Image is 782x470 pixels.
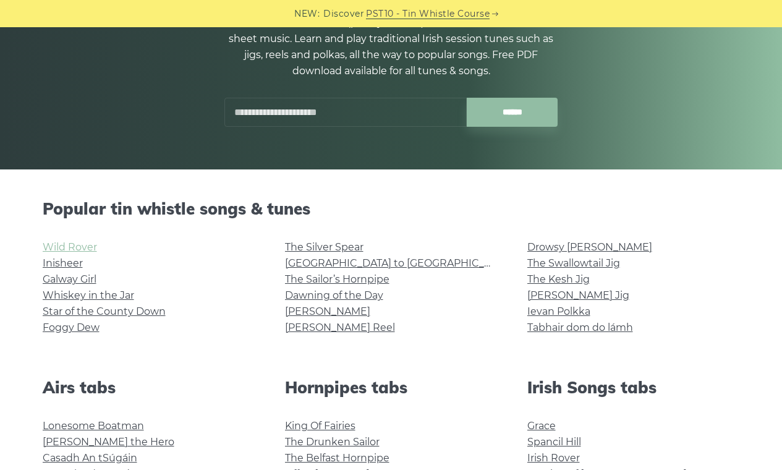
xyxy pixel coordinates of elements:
[285,436,380,448] a: The Drunken Sailor
[285,241,363,253] a: The Silver Spear
[43,273,96,285] a: Galway Girl
[527,378,740,397] h2: Irish Songs tabs
[285,322,395,333] a: [PERSON_NAME] Reel
[285,273,389,285] a: The Sailor’s Hornpipe
[527,452,580,464] a: Irish Rover
[43,199,740,218] h2: Popular tin whistle songs & tunes
[285,452,389,464] a: The Belfast Hornpipe
[43,289,134,301] a: Whiskey in the Jar
[43,378,255,397] h2: Airs tabs
[224,15,558,79] p: 1000+ Irish tin whistle (penny whistle) tabs and notes with the sheet music. Learn and play tradi...
[323,7,364,21] span: Discover
[527,322,633,333] a: Tabhair dom do lámh
[43,257,83,269] a: Inisheer
[43,452,137,464] a: Casadh An tSúgáin
[366,7,490,21] a: PST10 - Tin Whistle Course
[527,305,590,317] a: Ievan Polkka
[527,241,652,253] a: Drowsy [PERSON_NAME]
[285,289,383,301] a: Dawning of the Day
[43,322,100,333] a: Foggy Dew
[285,420,355,432] a: King Of Fairies
[527,420,556,432] a: Grace
[43,305,166,317] a: Star of the County Down
[527,257,620,269] a: The Swallowtail Jig
[43,241,97,253] a: Wild Rover
[285,257,513,269] a: [GEOGRAPHIC_DATA] to [GEOGRAPHIC_DATA]
[285,378,498,397] h2: Hornpipes tabs
[527,289,629,301] a: [PERSON_NAME] Jig
[294,7,320,21] span: NEW:
[43,436,174,448] a: [PERSON_NAME] the Hero
[285,305,370,317] a: [PERSON_NAME]
[527,436,581,448] a: Spancil Hill
[527,273,590,285] a: The Kesh Jig
[43,420,144,432] a: Lonesome Boatman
